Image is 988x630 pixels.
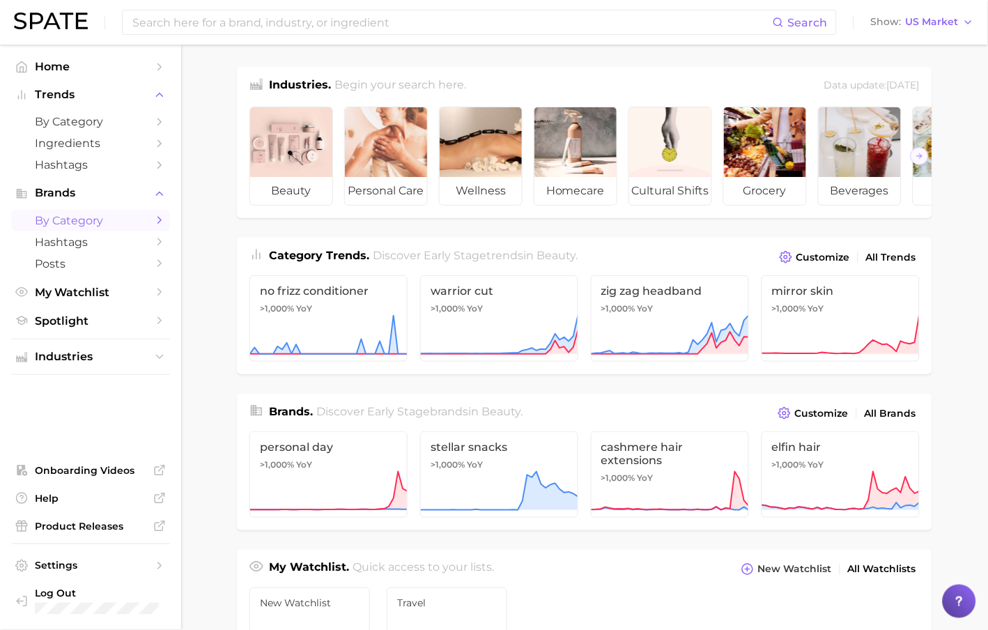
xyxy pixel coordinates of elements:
[534,177,617,205] span: homecare
[249,431,408,518] a: personal day>1,000% YoY
[35,520,146,532] span: Product Releases
[345,177,427,205] span: personal care
[11,555,170,576] a: Settings
[738,560,835,579] button: New Watchlist
[537,249,576,262] span: beauty
[628,107,712,206] a: cultural shifts
[808,303,824,314] span: YoY
[824,77,920,95] div: Data update: [DATE]
[11,282,170,303] a: My Watchlist
[269,560,349,579] h1: My Watchlist.
[848,564,916,576] span: All Watchlists
[591,275,749,362] a: zig zag headband>1,000% YoY
[11,488,170,509] a: Help
[131,10,773,34] input: Search here for a brand, industry, or ingredient
[431,440,568,454] span: stellar snacks
[35,187,146,199] span: Brands
[601,284,739,298] span: zig zag headband
[861,404,920,423] a: All Brands
[11,154,170,176] a: Hashtags
[724,177,806,205] span: grocery
[260,440,397,454] span: personal day
[601,303,635,314] span: >1,000%
[467,303,483,314] span: YoY
[11,132,170,154] a: Ingredients
[260,284,397,298] span: no frizz conditioner
[776,247,854,267] button: Customize
[35,89,146,101] span: Trends
[772,284,909,298] span: mirror skin
[296,459,312,470] span: YoY
[758,564,832,576] span: New Watchlist
[906,18,959,26] span: US Market
[723,107,807,206] a: grocery
[260,459,294,470] span: >1,000%
[762,431,920,518] a: elfin hair>1,000% YoY
[11,210,170,231] a: by Category
[788,16,828,29] span: Search
[629,177,711,205] span: cultural shifts
[871,18,902,26] span: Show
[335,77,467,95] h2: Begin your search here.
[420,431,578,518] a: stellar snacks>1,000% YoY
[866,252,916,263] span: All Trends
[911,147,929,165] button: Scroll Right
[11,56,170,77] a: Home
[397,598,497,609] span: Travel
[863,248,920,267] a: All Trends
[819,177,901,205] span: beverages
[601,472,635,483] span: >1,000%
[772,303,806,314] span: >1,000%
[11,183,170,203] button: Brands
[11,231,170,253] a: Hashtags
[439,107,523,206] a: wellness
[591,431,749,518] a: cashmere hair extensions>1,000% YoY
[865,408,916,420] span: All Brands
[762,275,920,362] a: mirror skin>1,000% YoY
[11,583,170,619] a: Log out. Currently logged in with e-mail lhutcherson@kwtglobal.com.
[775,404,852,423] button: Customize
[249,107,333,206] a: beauty
[269,249,369,262] span: Category Trends .
[11,346,170,367] button: Industries
[638,472,654,484] span: YoY
[35,314,146,328] span: Spotlight
[14,13,88,29] img: SPATE
[772,459,806,470] span: >1,000%
[601,440,739,467] span: cashmere hair extensions
[250,177,332,205] span: beauty
[467,459,483,470] span: YoY
[534,107,617,206] a: homecare
[35,351,146,363] span: Industries
[11,310,170,332] a: Spotlight
[35,60,146,73] span: Home
[260,598,360,609] span: New Watchlist
[11,516,170,537] a: Product Releases
[440,177,522,205] span: wellness
[35,464,146,477] span: Onboarding Videos
[11,84,170,105] button: Trends
[35,115,146,128] span: by Category
[796,252,850,263] span: Customize
[482,405,521,418] span: beauty
[353,560,495,579] h2: Quick access to your lists.
[11,460,170,481] a: Onboarding Videos
[296,303,312,314] span: YoY
[344,107,428,206] a: personal care
[844,560,920,579] a: All Watchlists
[373,249,578,262] span: Discover Early Stage trends in .
[431,459,465,470] span: >1,000%
[35,214,146,227] span: by Category
[35,560,146,572] span: Settings
[35,286,146,299] span: My Watchlist
[35,492,146,505] span: Help
[249,275,408,362] a: no frizz conditioner>1,000% YoY
[867,13,978,31] button: ShowUS Market
[269,405,313,418] span: Brands .
[818,107,902,206] a: beverages
[260,303,294,314] span: >1,000%
[11,253,170,275] a: Posts
[35,587,176,600] span: Log Out
[420,275,578,362] a: warrior cut>1,000% YoY
[35,158,146,171] span: Hashtags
